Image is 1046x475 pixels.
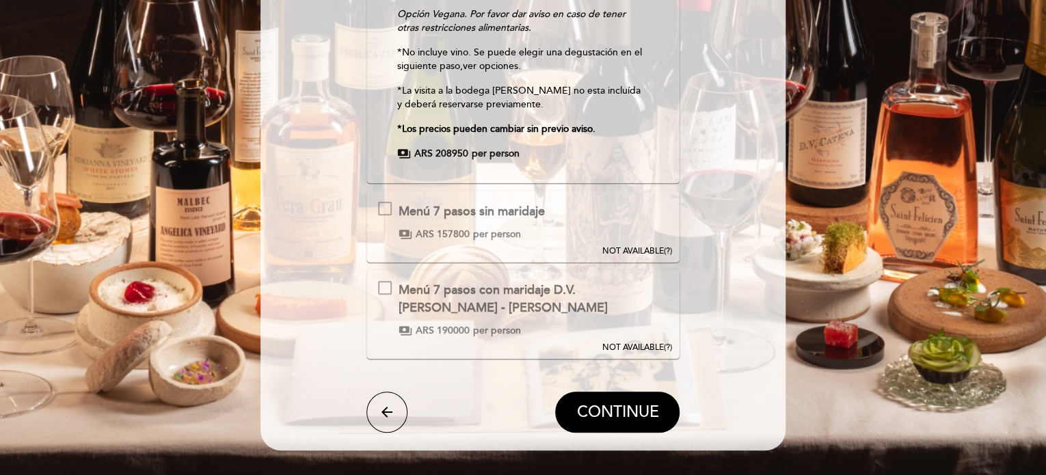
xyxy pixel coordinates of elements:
[555,392,680,433] button: CONTINUE
[397,123,595,135] strong: *Los precios pueden cambiar sin previo aviso.
[602,342,663,353] span: NOT AVAILABLE
[416,324,470,338] span: ARS 190000
[416,228,470,241] span: ARS 157800
[602,245,671,257] div: (?)
[576,403,658,422] span: CONTINUE
[602,342,671,353] div: (?)
[463,60,521,72] a: ver opciones.
[397,8,626,33] em: Opción Vegana. Por favor dar aviso en caso de tener otras restricciones alimentarias.
[598,191,675,258] button: NOT AVAILABLE(?)
[397,84,648,111] p: *La visita a la bodega [PERSON_NAME] no esta incluída y deberá reservarse previamente.
[602,246,663,256] span: NOT AVAILABLE
[473,228,521,241] span: per person
[399,324,412,338] span: payments
[366,392,407,433] button: arrow_back
[397,147,411,161] span: payments
[399,282,668,316] div: Menú 7 pasos con maridaje D.V. [PERSON_NAME] - [PERSON_NAME]
[399,203,545,221] div: Menú 7 pasos sin maridaje
[397,46,648,73] p: *No incluye vino. Se puede elegir una degustación en el siguiente paso,
[472,147,520,161] span: per person
[598,270,675,355] button: NOT AVAILABLE(?)
[473,324,521,338] span: per person
[379,404,395,420] i: arrow_back
[414,147,468,161] span: ARS 208950
[399,228,412,241] span: payments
